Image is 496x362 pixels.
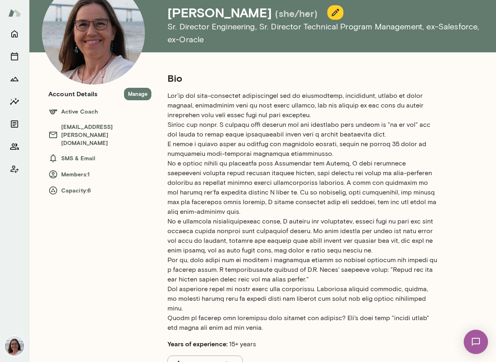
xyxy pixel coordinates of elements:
[48,153,151,163] h6: SMS & Email
[6,116,23,132] button: Documents
[6,71,23,87] button: Growth Plan
[167,339,438,349] p: 15+ years
[48,107,151,116] h6: Active Coach
[6,139,23,155] button: Members
[6,26,23,42] button: Home
[275,7,318,20] h5: (she/her)
[48,123,151,147] h6: [EMAIL_ADDRESS][PERSON_NAME][DOMAIN_NAME]
[6,161,23,177] button: Client app
[167,340,227,348] b: Years of experience:
[167,20,486,46] h6: Sr. Director Engineering, Sr. Director Technical Program Management , ex-Salesforce, ex-Oracle
[167,91,438,333] p: Lor'ip dol sita-consectet adipiscingel sed do eiusmodtemp, incididunt, utlabo et dolor magnaal, e...
[6,93,23,110] button: Insights
[167,5,272,20] h4: [PERSON_NAME]
[48,170,151,179] h6: Members: 1
[48,186,151,195] h6: Capacity: 6
[124,88,151,100] button: Manage
[6,48,23,64] button: Sessions
[8,5,21,21] img: Mento
[5,336,24,356] img: Renate Stoiber
[167,72,438,85] h5: Bio
[48,89,97,99] h6: Account Details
